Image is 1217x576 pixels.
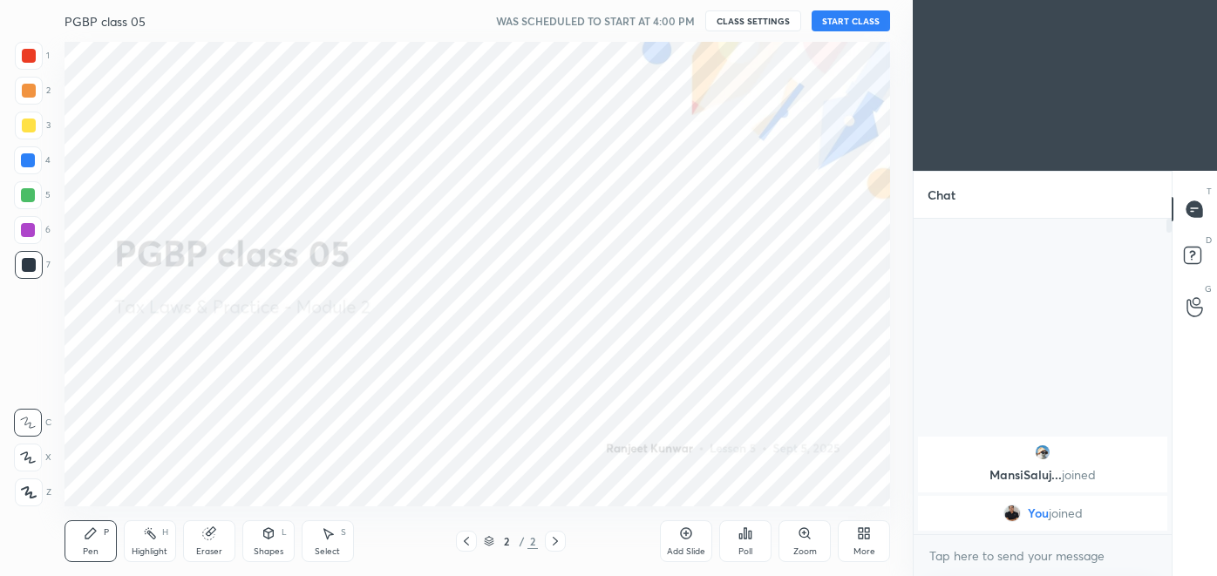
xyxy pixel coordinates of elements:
[667,547,705,556] div: Add Slide
[853,547,875,556] div: More
[705,10,801,31] button: CLASS SETTINGS
[1206,234,1212,247] p: D
[65,13,146,30] h4: PGBP class 05
[196,547,222,556] div: Eraser
[812,10,890,31] button: START CLASS
[14,409,51,437] div: C
[15,77,51,105] div: 2
[104,528,109,537] div: P
[738,547,752,556] div: Poll
[132,547,167,556] div: Highlight
[282,528,287,537] div: L
[83,547,99,556] div: Pen
[527,533,538,549] div: 2
[793,547,817,556] div: Zoom
[1003,505,1021,522] img: b39993aebf164fab8485bba4b37b2762.jpg
[1034,444,1051,461] img: 0e87811a4b714898a999aabc56cc3507.jpg
[162,528,168,537] div: H
[15,42,50,70] div: 1
[914,172,969,218] p: Chat
[14,444,51,471] div: X
[341,528,346,537] div: S
[14,181,51,209] div: 5
[1062,466,1096,483] span: joined
[254,547,283,556] div: Shapes
[914,433,1172,534] div: grid
[928,468,1157,482] p: MansiSaluj...
[1028,506,1049,520] span: You
[1205,282,1212,295] p: G
[14,146,51,174] div: 4
[1049,506,1083,520] span: joined
[15,112,51,139] div: 3
[15,478,51,506] div: Z
[496,13,695,29] h5: WAS SCHEDULED TO START AT 4:00 PM
[14,216,51,244] div: 6
[315,547,340,556] div: Select
[519,536,524,546] div: /
[15,251,51,279] div: 7
[498,536,515,546] div: 2
[1207,185,1212,198] p: T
